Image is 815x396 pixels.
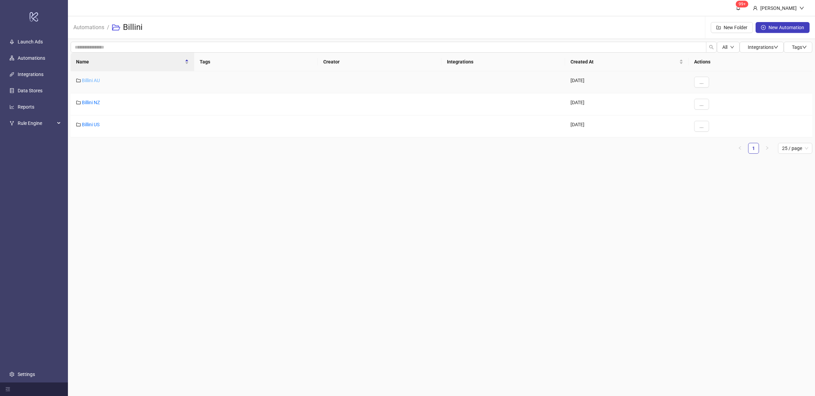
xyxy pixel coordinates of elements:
h3: Billini [123,22,143,33]
div: [DATE] [565,93,689,115]
li: 1 [748,143,759,154]
span: New Folder [724,25,747,30]
a: Billini US [82,122,99,127]
a: Launch Ads [18,39,43,44]
span: ... [700,124,704,129]
span: menu-fold [5,387,10,392]
th: Creator [318,53,441,71]
button: right [762,143,773,154]
th: Actions [689,53,812,71]
span: user [753,6,758,11]
span: 25 / page [782,143,808,153]
span: down [799,6,804,11]
button: left [735,143,745,154]
button: ... [694,121,709,132]
a: Reports [18,104,34,110]
span: left [738,146,742,150]
span: down [730,45,734,49]
span: fork [10,121,14,126]
span: right [765,146,769,150]
span: folder-open [112,23,120,32]
button: ... [694,99,709,110]
span: ... [700,101,704,107]
button: Alldown [717,42,740,53]
div: [DATE] [565,115,689,137]
a: Billini AU [82,78,100,83]
span: Integrations [748,44,778,50]
th: Name [71,53,194,71]
th: Created At [565,53,689,71]
div: [DATE] [565,71,689,93]
span: down [774,45,778,50]
span: plus-circle [761,25,766,30]
span: All [722,44,727,50]
li: Next Page [762,143,773,154]
sup: 1578 [736,1,748,7]
span: down [802,45,807,50]
button: New Folder [711,22,753,33]
a: Billini NZ [82,100,100,105]
span: search [709,45,714,50]
div: [PERSON_NAME] [758,4,799,12]
a: 1 [748,143,759,153]
span: folder [76,78,81,83]
span: folder [76,100,81,105]
th: Tags [194,53,318,71]
button: Integrationsdown [740,42,784,53]
a: Data Stores [18,88,42,93]
li: / [107,17,109,38]
span: Rule Engine [18,116,55,130]
span: folder-add [716,25,721,30]
a: Settings [18,372,35,377]
span: New Automation [768,25,804,30]
span: bell [736,5,741,10]
span: Tags [792,44,807,50]
div: Page Size [778,143,812,154]
button: ... [694,77,709,88]
th: Integrations [441,53,565,71]
a: Automations [18,55,45,61]
button: Tagsdown [784,42,812,53]
button: New Automation [756,22,810,33]
a: Integrations [18,72,43,77]
span: folder [76,122,81,127]
span: Created At [570,58,678,65]
li: Previous Page [735,143,745,154]
a: Automations [72,23,106,31]
span: Name [76,58,183,65]
span: ... [700,79,704,85]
